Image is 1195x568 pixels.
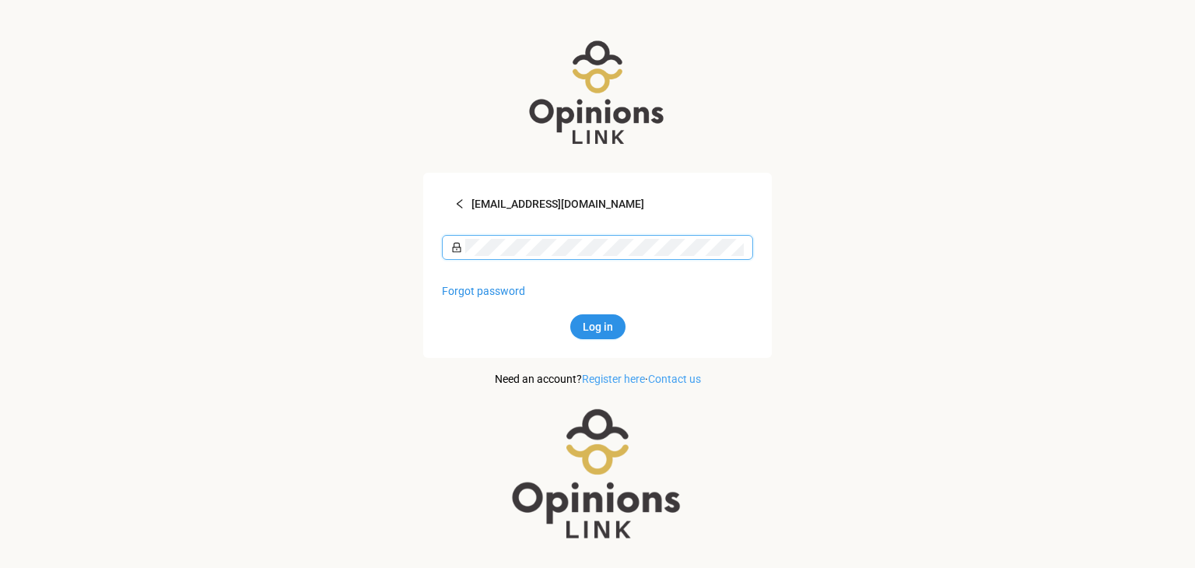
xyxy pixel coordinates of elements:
[648,373,701,385] a: Contact us
[582,373,645,385] a: Register here
[454,198,465,209] span: left
[473,39,722,148] img: Logo
[570,314,626,339] button: Log in
[442,358,753,387] div: Need an account? ·
[442,191,753,216] button: left[EMAIL_ADDRESS][DOMAIN_NAME]
[471,195,644,212] span: [EMAIL_ADDRESS][DOMAIN_NAME]
[583,318,613,335] span: Log in
[451,242,462,253] span: lock
[442,285,525,297] a: Forgot password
